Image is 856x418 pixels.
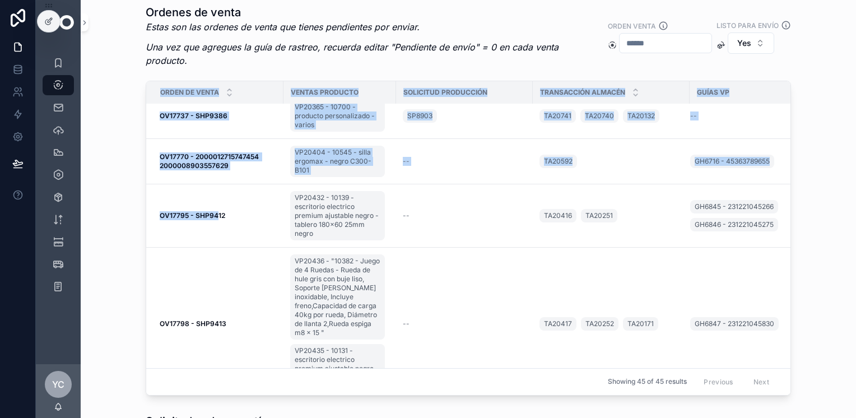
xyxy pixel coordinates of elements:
span: -- [690,112,697,120]
a: GH6845 - 231221045266GH6846 - 231221045275 [690,198,785,234]
span: TA20417 [544,319,572,328]
a: TA20171 [623,317,658,331]
strong: OV17737 - SHP9386 [160,112,227,120]
a: SP8903 [403,107,526,125]
a: VP20436 - "10382 - Juego de 4 Ruedas - Rueda de hule gris con buje liso, Soporte [PERSON_NAME] in... [290,252,389,396]
label: Listo para envío [717,20,779,30]
span: TA20592 [544,157,573,166]
a: TA20416 [539,209,576,222]
a: VP20365 - 10700 - producto personalizado - varios [290,100,385,132]
span: VP20365 - 10700 - producto personalizado - varios [295,103,380,129]
span: TA20740 [585,112,614,120]
span: Yes [737,38,751,49]
span: TA20416 [544,211,572,220]
a: -- [690,112,785,120]
a: TA20132 [623,109,659,123]
a: TA20416TA20251 [539,207,683,225]
button: Select Button [728,32,774,54]
span: TA20132 [627,112,655,120]
h1: Ordenes de venta [146,4,597,20]
span: SP8903 [407,112,432,120]
strong: OV17770 - 2000012715747454 2000008903557629 [160,152,260,170]
a: GH6847 - 231221045830 [690,317,779,331]
a: GH6846 - 231221045275 [690,218,778,231]
div: scrollable content [36,45,81,312]
a: -- [403,211,526,220]
a: OV17795 - SHP9412 [160,211,277,220]
span: GH6845 - 231221045266 [695,202,774,211]
span: Solicitud producción [403,88,487,97]
a: OV17770 - 2000012715747454 2000008903557629 [160,152,277,170]
a: TA20741TA20740TA20132 [539,107,683,125]
span: TA20252 [585,319,614,328]
a: GH6847 - 231221045830 [690,315,785,333]
a: OV17737 - SHP9386 [160,112,277,120]
em: Estas son las ordenes de venta que tienes pendientes por enviar. [146,21,420,32]
span: GH6846 - 231221045275 [695,220,774,229]
span: Transacción almacén [540,88,625,97]
span: Showing 45 of 45 results [608,377,687,386]
a: GH6845 - 231221045266 [690,200,778,213]
span: VP20432 - 10139 - escritorio electrico premium ajustable negro - tablero 180x60 25mm negro [295,193,380,238]
a: -- [403,319,526,328]
a: VP20365 - 10700 - producto personalizado - varios [290,98,389,134]
a: -- [403,157,526,166]
a: TA20252 [581,317,618,331]
a: VP20436 - "10382 - Juego de 4 Ruedas - Rueda de hule gris con buje liso, Soporte [PERSON_NAME] in... [290,254,385,340]
span: VP20404 - 10545 - silla ergomax - negro C300-B101 [295,148,380,175]
span: Ventas producto [291,88,359,97]
a: VP20404 - 10545 - silla ergomax - negro C300-B101 [290,146,385,177]
label: Orden venta [608,21,656,31]
span: Guías vp [697,88,729,97]
a: GH6716 - 45363789655 [690,155,774,168]
a: TA20251 [581,209,617,222]
a: TA20417TA20252TA20171 [539,315,683,333]
span: VP20436 - "10382 - Juego de 4 Ruedas - Rueda de hule gris con buje liso, Soporte [PERSON_NAME] in... [295,257,380,337]
span: -- [403,157,410,166]
a: OV17798 - SHP9413 [160,319,277,328]
a: VP20404 - 10545 - silla ergomax - negro C300-B101 [290,143,389,179]
span: VP20435 - 10131 - escritorio electrico premium ajustable negro - tablero 120x60 25mm negro [295,346,380,391]
span: TA20171 [627,319,654,328]
a: VP20432 - 10139 - escritorio electrico premium ajustable negro - tablero 180x60 25mm negro [290,189,389,243]
a: TA20740 [580,109,618,123]
a: TA20417 [539,317,576,331]
a: SP8903 [403,109,437,123]
a: TA20592 [539,155,577,168]
span: GH6847 - 231221045830 [695,319,774,328]
strong: OV17795 - SHP9412 [160,211,225,220]
span: TA20251 [585,211,613,220]
a: VP20435 - 10131 - escritorio electrico premium ajustable negro - tablero 120x60 25mm negro [290,344,385,393]
a: TA20592 [539,152,683,170]
a: TA20741 [539,109,576,123]
span: Orden de venta [160,88,219,97]
span: GH6716 - 45363789655 [695,157,770,166]
span: -- [403,319,410,328]
strong: OV17798 - SHP9413 [160,319,226,328]
em: Una vez que agregues la guía de rastreo, recuerda editar "Pendiente de envío" = 0 en cada venta p... [146,41,559,66]
span: -- [403,211,410,220]
a: VP20432 - 10139 - escritorio electrico premium ajustable negro - tablero 180x60 25mm negro [290,191,385,240]
a: GH6716 - 45363789655 [690,152,785,170]
span: YC [52,378,64,391]
span: TA20741 [544,112,571,120]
